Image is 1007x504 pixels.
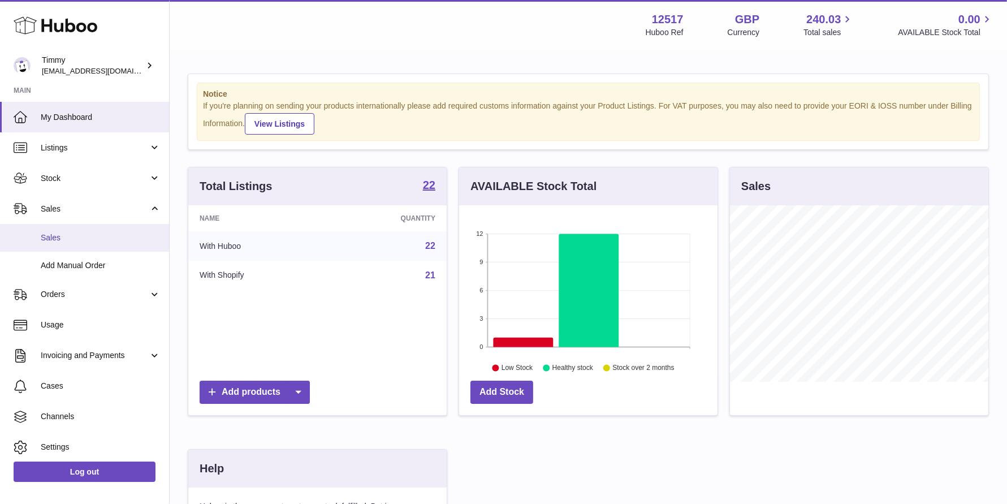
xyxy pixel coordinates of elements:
[41,411,161,422] span: Channels
[425,270,435,280] a: 21
[898,27,993,38] span: AVAILABLE Stock Total
[41,143,149,153] span: Listings
[479,343,483,350] text: 0
[479,287,483,294] text: 6
[41,289,149,300] span: Orders
[14,462,155,482] a: Log out
[479,259,483,265] text: 9
[41,112,161,123] span: My Dashboard
[470,179,597,194] h3: AVAILABLE Stock Total
[41,320,161,330] span: Usage
[41,260,161,271] span: Add Manual Order
[735,12,759,27] strong: GBP
[188,261,327,290] td: With Shopify
[203,101,974,135] div: If you're planning on sending your products internationally please add required customs informati...
[200,461,224,476] h3: Help
[188,205,327,231] th: Name
[803,27,854,38] span: Total sales
[41,204,149,214] span: Sales
[14,57,31,74] img: support@pumpkinproductivity.org
[652,12,684,27] strong: 12517
[41,232,161,243] span: Sales
[423,179,435,191] strong: 22
[612,364,674,372] text: Stock over 2 months
[958,12,980,27] span: 0.00
[479,315,483,322] text: 3
[806,12,841,27] span: 240.03
[41,350,149,361] span: Invoicing and Payments
[502,364,533,372] text: Low Stock
[646,27,684,38] div: Huboo Ref
[41,173,149,184] span: Stock
[188,231,327,261] td: With Huboo
[42,55,144,76] div: Timmy
[41,381,161,391] span: Cases
[41,442,161,453] span: Settings
[803,12,854,38] a: 240.03 Total sales
[423,179,435,193] a: 22
[741,179,771,194] h3: Sales
[327,205,447,231] th: Quantity
[728,27,760,38] div: Currency
[200,179,273,194] h3: Total Listings
[200,381,310,404] a: Add products
[552,364,594,372] text: Healthy stock
[203,89,974,100] strong: Notice
[898,12,993,38] a: 0.00 AVAILABLE Stock Total
[245,113,314,135] a: View Listings
[476,230,483,237] text: 12
[425,241,435,251] a: 22
[470,381,533,404] a: Add Stock
[42,66,166,75] span: [EMAIL_ADDRESS][DOMAIN_NAME]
